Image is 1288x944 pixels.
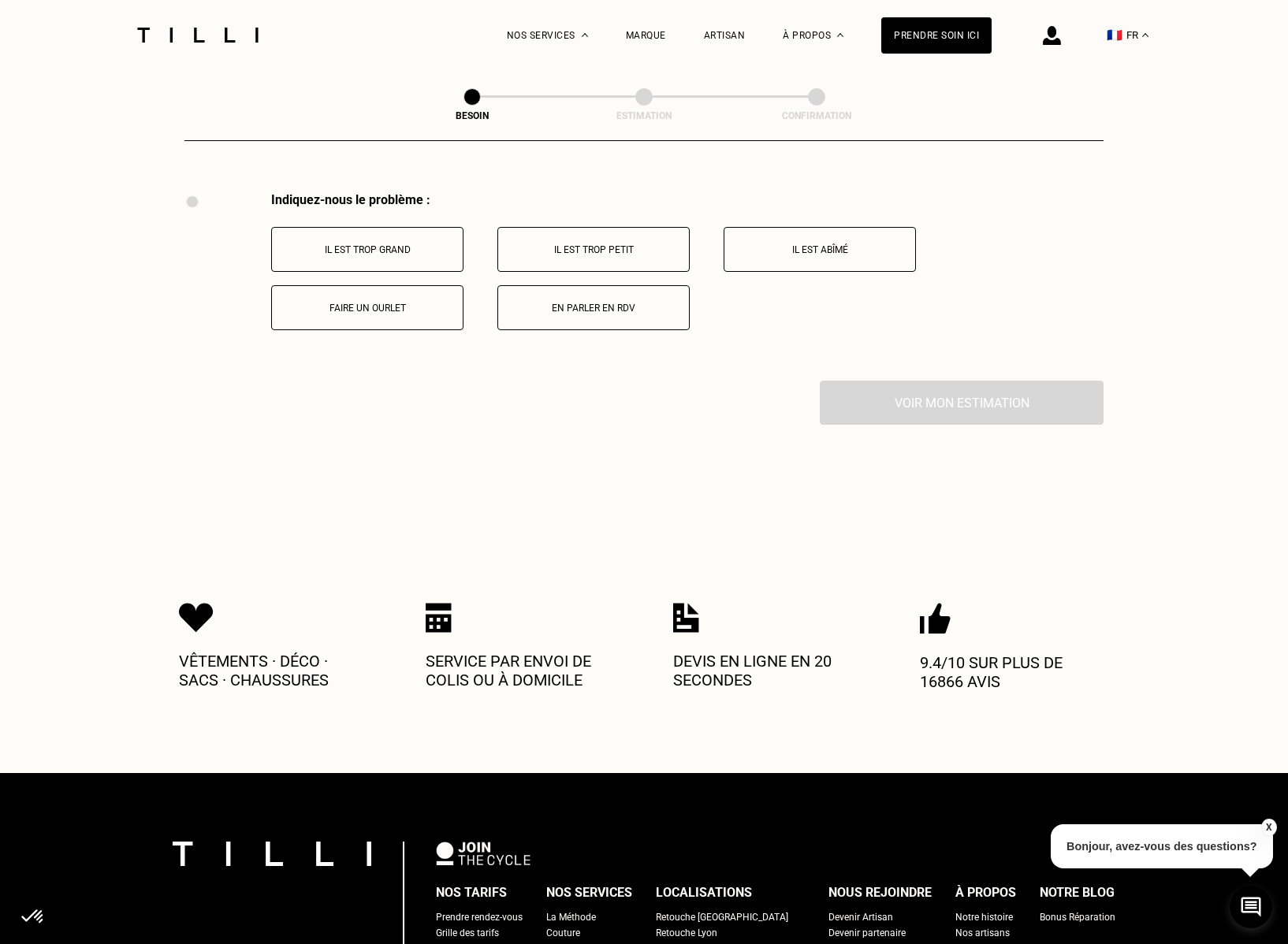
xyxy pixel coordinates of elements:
div: Nos tarifs [436,881,507,905]
img: Logo du service de couturière Tilli [132,28,264,43]
a: Couture [546,925,580,941]
a: Retouche [GEOGRAPHIC_DATA] [656,909,788,925]
img: logo Tilli [173,842,371,866]
a: Grille des tarifs [436,925,499,941]
div: Estimation [565,110,723,121]
div: Notre blog [1040,881,1115,905]
img: Icon [179,603,214,633]
p: En parler en RDV [506,303,681,314]
a: Devenir Artisan [828,909,893,925]
img: menu déroulant [1142,33,1148,37]
p: Vêtements · Déco · Sacs · Chaussures [179,652,368,689]
p: Devis en ligne en 20 secondes [673,652,862,689]
a: Prendre soin ici [881,17,992,54]
a: La Méthode [546,909,596,925]
a: Nos artisans [955,925,1010,941]
a: Notre histoire [955,909,1013,925]
p: Il est abîmé [732,244,907,255]
button: En parler en RDV [497,285,690,330]
a: Bonus Réparation [1040,909,1115,925]
p: Faire un ourlet [280,303,455,314]
p: 9.4/10 sur plus de 16866 avis [920,653,1109,691]
button: X [1260,819,1276,836]
div: Localisations [656,881,752,905]
img: Menu déroulant à propos [837,33,843,37]
div: Nos services [546,881,632,905]
a: Artisan [704,30,746,41]
p: Il est trop petit [506,244,681,255]
a: Prendre rendez-vous [436,909,523,925]
a: Marque [626,30,666,41]
button: Il est abîmé [724,227,916,272]
div: Besoin [393,110,551,121]
img: Icon [920,603,951,634]
p: Service par envoi de colis ou à domicile [426,652,615,689]
a: Retouche Lyon [656,925,717,941]
p: Il est trop grand [280,244,455,255]
img: Menu déroulant [582,33,588,37]
img: icône connexion [1043,26,1061,45]
div: Indiquez-nous le problème : [271,192,1104,207]
div: Confirmation [738,110,895,121]
img: logo Join The Cycle [436,842,530,865]
div: À propos [955,881,1016,905]
button: Faire un ourlet [271,285,463,330]
div: Nous rejoindre [828,881,932,905]
img: Icon [673,603,699,633]
button: Il est trop grand [271,227,463,272]
img: Icon [426,603,452,633]
button: Il est trop petit [497,227,690,272]
p: Bonjour, avez-vous des questions? [1051,824,1273,868]
span: 🇫🇷 [1107,28,1122,43]
a: Devenir partenaire [828,925,906,941]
